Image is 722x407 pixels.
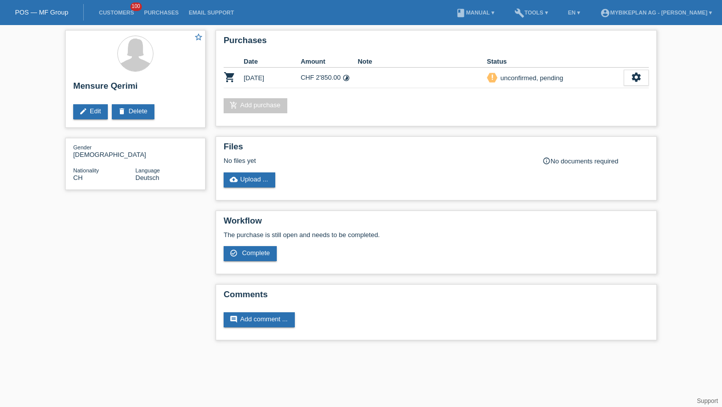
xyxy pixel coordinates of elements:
[224,157,530,164] div: No files yet
[79,107,87,115] i: edit
[543,157,649,165] div: No documents required
[112,104,154,119] a: deleteDelete
[73,174,83,181] span: Switzerland
[244,56,301,68] th: Date
[15,9,68,16] a: POS — MF Group
[224,290,649,305] h2: Comments
[514,8,524,18] i: build
[73,104,108,119] a: editEdit
[135,167,160,173] span: Language
[73,81,198,96] h2: Mensure Qerimi
[224,246,277,261] a: check_circle_outline Complete
[595,10,717,16] a: account_circleMybikeplan AG - [PERSON_NAME] ▾
[94,10,139,16] a: Customers
[135,174,159,181] span: Deutsch
[118,107,126,115] i: delete
[194,33,203,42] i: star_border
[509,10,553,16] a: buildTools ▾
[230,249,238,257] i: check_circle_outline
[697,397,718,404] a: Support
[224,216,649,231] h2: Workflow
[224,98,287,113] a: add_shopping_cartAdd purchase
[73,143,135,158] div: [DEMOGRAPHIC_DATA]
[230,101,238,109] i: add_shopping_cart
[489,74,496,81] i: priority_high
[301,56,358,68] th: Amount
[563,10,585,16] a: EN ▾
[451,10,499,16] a: bookManual ▾
[224,172,275,187] a: cloud_uploadUpload ...
[543,157,551,165] i: info_outline
[230,315,238,323] i: comment
[497,73,563,83] div: unconfirmed, pending
[224,231,649,239] p: The purchase is still open and needs to be completed.
[184,10,239,16] a: Email Support
[130,3,142,11] span: 100
[224,71,236,83] i: POSP00027766
[244,68,301,88] td: [DATE]
[357,56,487,68] th: Note
[194,33,203,43] a: star_border
[456,8,466,18] i: book
[600,8,610,18] i: account_circle
[224,142,649,157] h2: Files
[224,312,295,327] a: commentAdd comment ...
[631,72,642,83] i: settings
[301,68,358,88] td: CHF 2'850.00
[73,167,99,173] span: Nationality
[139,10,184,16] a: Purchases
[224,36,649,51] h2: Purchases
[73,144,92,150] span: Gender
[230,175,238,183] i: cloud_upload
[487,56,624,68] th: Status
[242,249,270,257] span: Complete
[342,74,350,82] i: Instalments (24 instalments)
